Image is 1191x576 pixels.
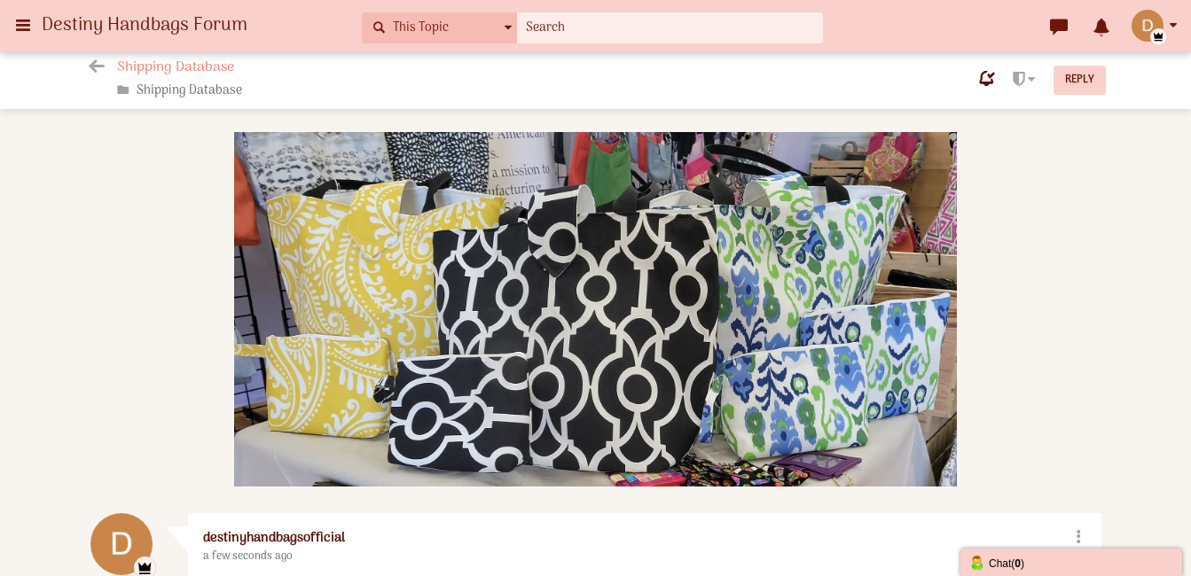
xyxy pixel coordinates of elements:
span: This Topic [388,19,449,37]
a: destinyhandbagsofficial [203,527,345,549]
time: Oct 13, 2025 8:21 PM [203,548,293,565]
strong: 0 [1015,557,1021,570]
span: Shipping Database [117,56,234,79]
span: ( ) [1011,557,1024,570]
img: 8RqJvmAAAABklEQVQDANyDrwAQDGiwAAAAAElFTkSuQmCC [90,513,153,575]
div: Chat [969,553,1173,572]
button: This Topic [362,12,517,43]
a: Destiny Handbags Forum [42,10,353,42]
input: Search [517,12,823,43]
a: Shipping Database [137,81,242,101]
img: 8RqJvmAAAABklEQVQDANyDrwAQDGiwAAAAAElFTkSuQmCC [1132,10,1164,42]
span: Destiny Handbags Forum [42,11,261,41]
a: Reply [1054,66,1106,94]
